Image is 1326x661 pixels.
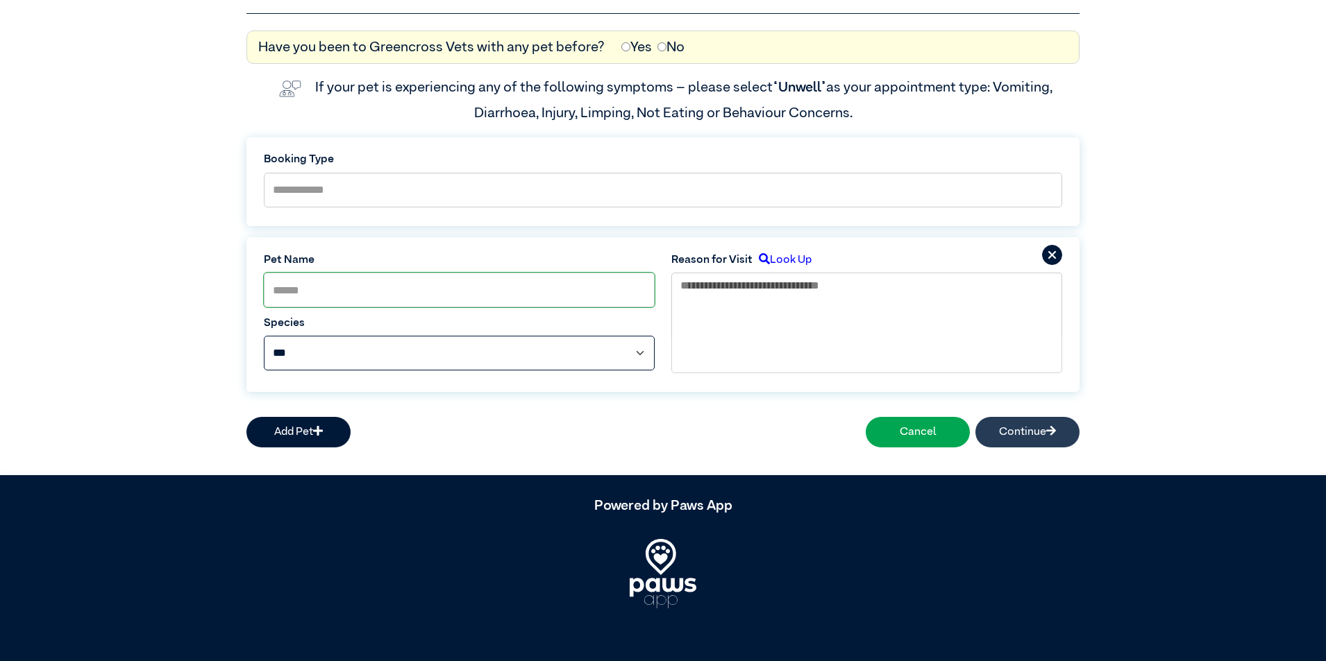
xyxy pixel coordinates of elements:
[671,252,753,268] label: Reason for Visit
[753,252,812,268] label: Look Up
[773,80,826,94] span: “Unwell”
[975,417,1080,447] button: Continue
[264,315,655,332] label: Species
[657,37,685,58] label: No
[264,151,1062,168] label: Booking Type
[274,75,307,103] img: vet
[264,252,655,268] label: Pet Name
[246,417,351,447] button: Add Pet
[657,42,666,51] input: No
[621,37,652,58] label: Yes
[621,42,630,51] input: Yes
[866,417,970,447] button: Cancel
[258,37,605,58] label: Have you been to Greencross Vets with any pet before?
[630,539,696,608] img: PawsApp
[246,497,1080,514] h5: Powered by Paws App
[315,80,1055,119] label: If your pet is experiencing any of the following symptoms – please select as your appointment typ...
